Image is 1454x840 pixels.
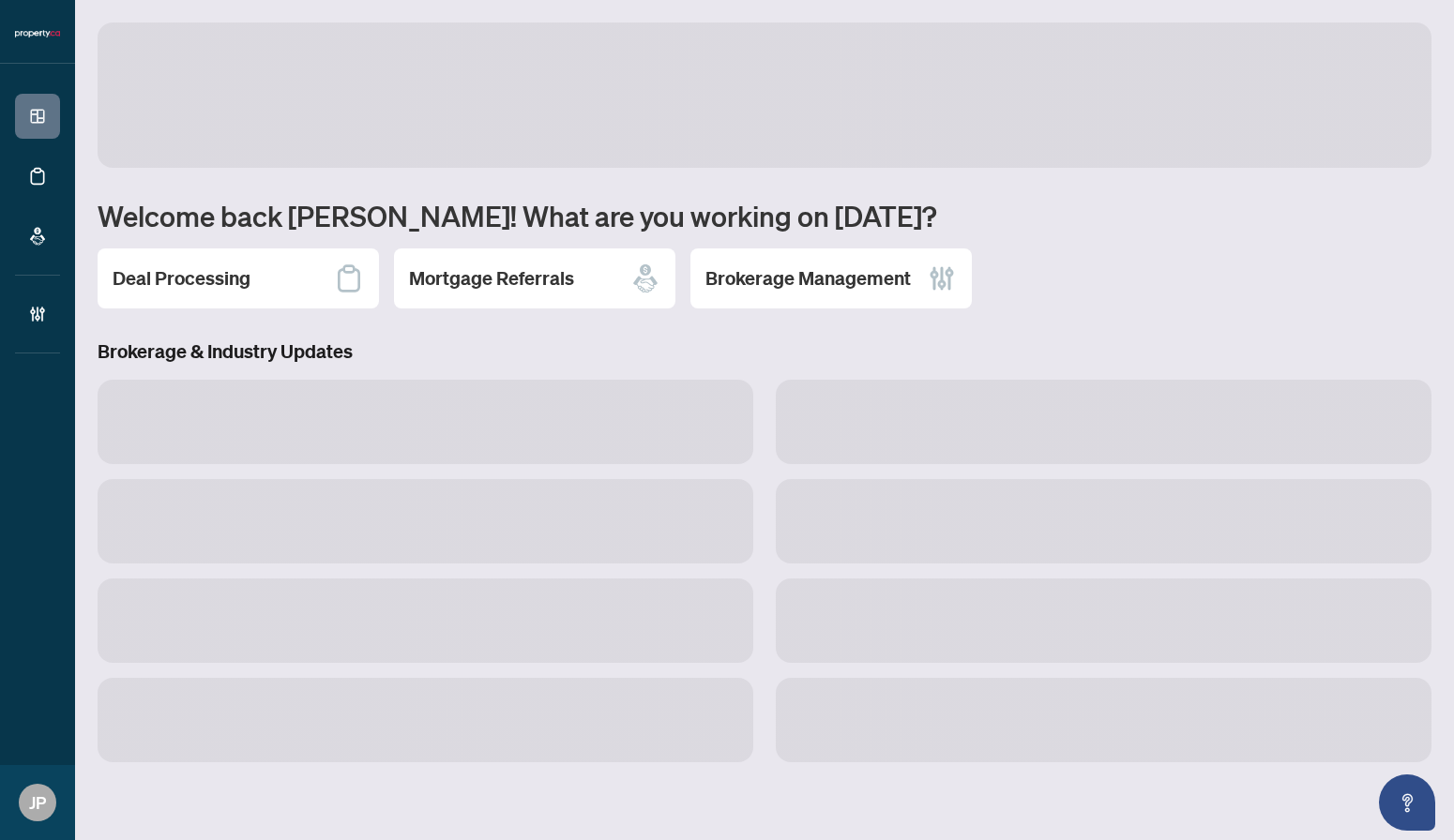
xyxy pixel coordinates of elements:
[98,198,1431,233] h1: Welcome back [PERSON_NAME]! What are you working on [DATE]?
[98,338,1431,365] h3: Brokerage & Industry Updates
[29,789,46,816] span: JP
[113,265,250,292] h2: Deal Processing
[15,28,60,39] img: logo
[1379,774,1435,831] button: Open asap
[409,265,574,292] h2: Mortgage Referrals
[705,265,911,292] h2: Brokerage Management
